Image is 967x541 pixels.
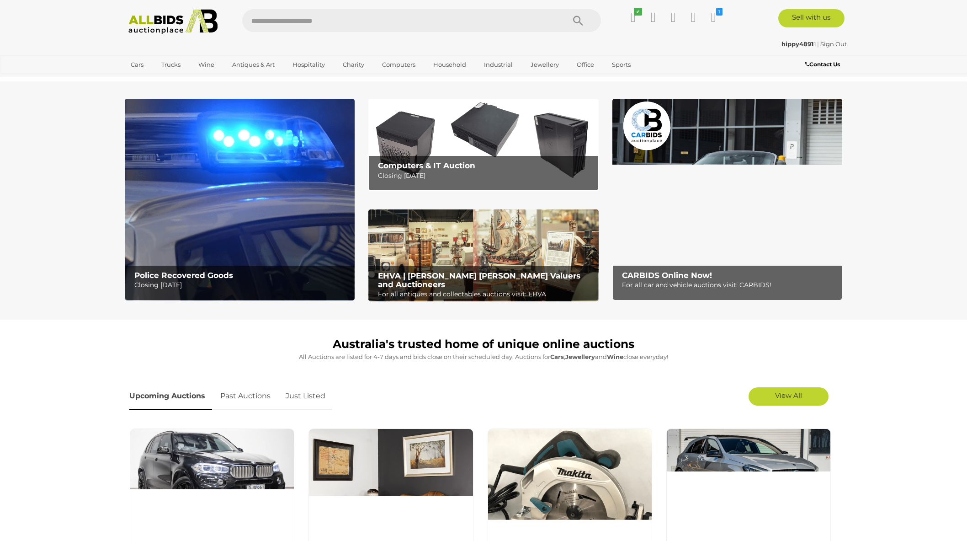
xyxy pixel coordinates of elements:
strong: Cars [550,353,564,360]
a: Jewellery [525,57,565,72]
span: | [817,40,819,48]
a: Computers [376,57,421,72]
a: Computers & IT Auction Computers & IT Auction Closing [DATE] [368,99,598,191]
img: EHVA | Evans Hastings Valuers and Auctioneers [368,209,598,302]
a: Upcoming Auctions [129,383,212,410]
a: Police Recovered Goods Police Recovered Goods Closing [DATE] [125,99,355,300]
a: Sign Out [820,40,847,48]
a: Antiques & Art [226,57,281,72]
h1: Australia's trusted home of unique online auctions [129,338,838,351]
a: EHVA | Evans Hastings Valuers and Auctioneers EHVA | [PERSON_NAME] [PERSON_NAME] Valuers and Auct... [368,209,598,302]
p: Closing [DATE] [134,279,350,291]
img: Police Recovered Goods [125,99,355,300]
b: CARBIDS Online Now! [622,271,712,280]
img: Allbids.com.au [123,9,223,34]
p: All Auctions are listed for 4-7 days and bids close on their scheduled day. Auctions for , and cl... [129,352,838,362]
a: Office [571,57,600,72]
strong: Wine [607,353,623,360]
i: ✔ [634,8,642,16]
i: 1 [716,8,723,16]
a: [GEOGRAPHIC_DATA] [125,72,202,87]
p: Closing [DATE] [378,170,593,182]
a: Just Listed [279,383,332,410]
p: For all antiques and collectables auctions visit: EHVA [378,289,593,300]
a: Trucks [155,57,186,72]
b: Contact Us [805,61,840,68]
a: Hospitality [287,57,331,72]
b: EHVA | [PERSON_NAME] [PERSON_NAME] Valuers and Auctioneers [378,271,580,289]
a: CARBIDS Online Now! CARBIDS Online Now! For all car and vehicle auctions visit: CARBIDS! [612,99,842,300]
a: Past Auctions [213,383,277,410]
a: Charity [337,57,370,72]
a: Contact Us [805,59,842,70]
span: View All [775,391,802,400]
button: Search [555,9,601,32]
a: Industrial [478,57,519,72]
b: Computers & IT Auction [378,161,475,170]
a: 1 [707,9,720,26]
a: Wine [192,57,220,72]
b: Police Recovered Goods [134,271,233,280]
strong: Jewellery [565,353,595,360]
a: hippy4891 [779,40,817,48]
a: View All [749,387,829,406]
a: ✔ [626,9,640,26]
strong: hippy4891 [779,40,816,48]
p: For all car and vehicle auctions visit: CARBIDS! [622,279,837,291]
a: Sports [606,57,637,72]
img: Computers & IT Auction [368,99,598,191]
a: Household [427,57,472,72]
img: CARBIDS Online Now! [612,99,842,300]
a: Sell with us [778,9,845,27]
a: Cars [125,57,149,72]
